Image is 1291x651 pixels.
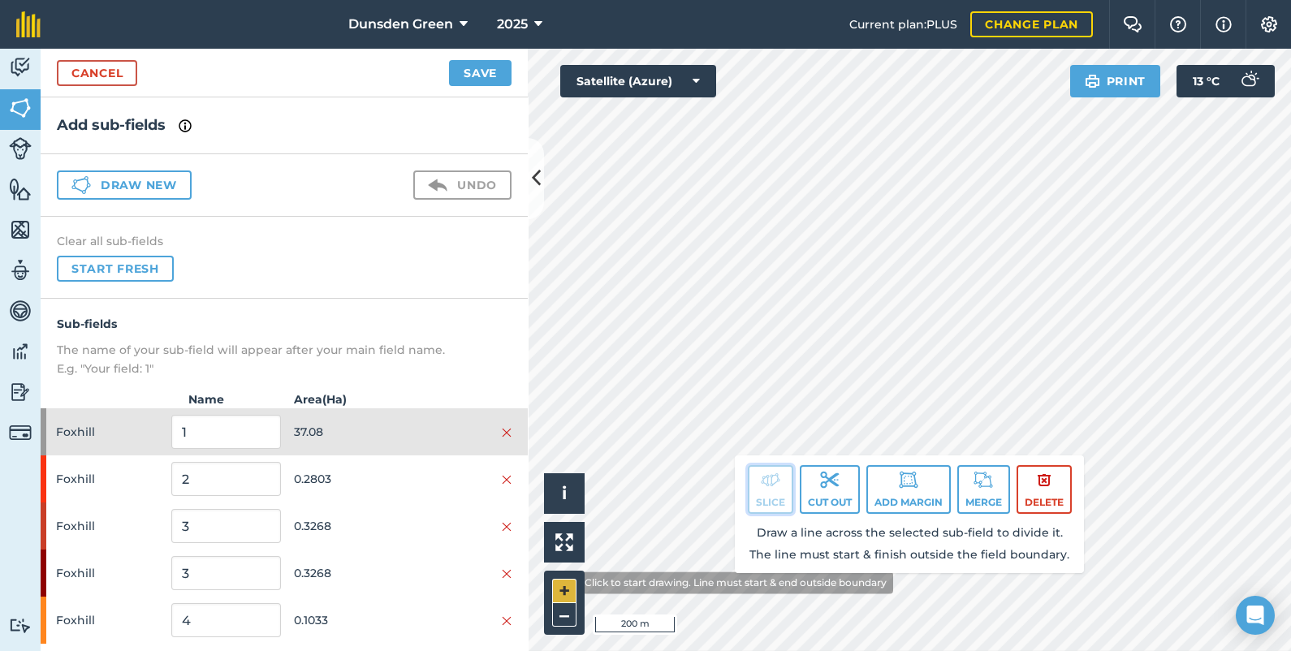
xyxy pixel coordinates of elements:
[800,465,860,514] button: Cut out
[57,233,512,249] h4: Clear all sub-fields
[578,571,893,593] div: Click to start drawing. Line must start & end outside boundary
[57,256,174,282] button: Start fresh
[9,299,32,323] img: svg+xml;base64,PD94bWwgdmVyc2lvbj0iMS4wIiBlbmNvZGluZz0idXRmLTgiPz4KPCEtLSBHZW5lcmF0b3I6IEFkb2JlIE...
[284,390,528,408] strong: Area ( Ha )
[57,360,512,377] p: E.g. "Your field: 1"
[41,502,528,550] div: Foxhill0.3268
[502,614,512,627] img: svg+xml;base64,PHN2ZyB4bWxucz0iaHR0cDovL3d3dy53My5vcmcvMjAwMC9zdmciIHdpZHRoPSIyMiIgaGVpZ2h0PSIzMC...
[9,96,32,120] img: svg+xml;base64,PHN2ZyB4bWxucz0iaHR0cDovL3d3dy53My5vcmcvMjAwMC9zdmciIHdpZHRoPSI1NiIgaGVpZ2h0PSI2MC...
[41,408,528,455] div: Foxhill37.08
[970,11,1093,37] a: Change plan
[9,339,32,364] img: svg+xml;base64,PD94bWwgdmVyc2lvbj0iMS4wIiBlbmNvZGluZz0idXRmLTgiPz4KPCEtLSBHZW5lcmF0b3I6IEFkb2JlIE...
[428,175,447,195] img: svg+xml;base64,PD94bWwgdmVyc2lvbj0iMS4wIiBlbmNvZGluZz0idXRmLTgiPz4KPCEtLSBHZW5lcmF0b3I6IEFkb2JlIE...
[294,463,403,494] span: 0.2803
[552,579,576,603] button: +
[449,60,512,86] button: Save
[560,65,716,97] button: Satellite (Azure)
[1017,465,1072,514] button: Delete
[502,520,512,533] img: svg+xml;base64,PHN2ZyB4bWxucz0iaHR0cDovL3d3dy53My5vcmcvMjAwMC9zdmciIHdpZHRoPSIyMiIgaGVpZ2h0PSIzMC...
[56,605,165,636] span: Foxhill
[1177,65,1275,97] button: 13 °C
[502,473,512,486] img: svg+xml;base64,PHN2ZyB4bWxucz0iaHR0cDovL3d3dy53My5vcmcvMjAwMC9zdmciIHdpZHRoPSIyMiIgaGVpZ2h0PSIzMC...
[497,15,528,34] span: 2025
[1236,596,1275,635] div: Open Intercom Messenger
[16,11,41,37] img: fieldmargin Logo
[9,55,32,80] img: svg+xml;base64,PD94bWwgdmVyc2lvbj0iMS4wIiBlbmNvZGluZz0idXRmLTgiPz4KPCEtLSBHZW5lcmF0b3I6IEFkb2JlIE...
[41,597,528,644] div: Foxhill0.1033
[9,380,32,404] img: svg+xml;base64,PD94bWwgdmVyc2lvbj0iMS4wIiBlbmNvZGluZz0idXRmLTgiPz4KPCEtLSBHZW5lcmF0b3I6IEFkb2JlIE...
[57,170,192,200] button: Draw new
[57,315,512,333] h4: Sub-fields
[1215,15,1232,34] img: svg+xml;base64,PHN2ZyB4bWxucz0iaHR0cDovL3d3dy53My5vcmcvMjAwMC9zdmciIHdpZHRoPSIxNyIgaGVpZ2h0PSIxNy...
[9,177,32,201] img: svg+xml;base64,PHN2ZyB4bWxucz0iaHR0cDovL3d3dy53My5vcmcvMjAwMC9zdmciIHdpZHRoPSI1NiIgaGVpZ2h0PSI2MC...
[1070,65,1161,97] button: Print
[761,470,780,489] img: svg+xml;base64,PD94bWwgdmVyc2lvbj0iMS4wIiBlbmNvZGluZz0idXRmLTgiPz4KPCEtLSBHZW5lcmF0b3I6IEFkb2JlIE...
[544,473,585,514] button: i
[294,416,403,447] span: 37.08
[552,603,576,627] button: –
[555,533,573,551] img: Four arrows, one pointing top left, one top right, one bottom right and the last bottom left
[748,465,793,514] button: Slice
[748,545,1071,563] p: The line must start & finish outside the field boundary.
[57,341,512,359] p: The name of your sub-field will appear after your main field name.
[562,483,567,503] span: i
[56,463,165,494] span: Foxhill
[57,60,137,86] a: Cancel
[162,390,284,408] strong: Name
[41,550,528,597] div: Foxhill0.3268
[1259,16,1279,32] img: A cog icon
[9,137,32,160] img: svg+xml;base64,PD94bWwgdmVyc2lvbj0iMS4wIiBlbmNvZGluZz0idXRmLTgiPz4KPCEtLSBHZW5lcmF0b3I6IEFkb2JlIE...
[56,558,165,588] span: Foxhill
[1193,65,1220,97] span: 13 ° C
[1085,71,1100,91] img: svg+xml;base64,PHN2ZyB4bWxucz0iaHR0cDovL3d3dy53My5vcmcvMjAwMC9zdmciIHdpZHRoPSIxOSIgaGVpZ2h0PSIyNC...
[57,114,512,137] h2: Add sub-fields
[179,116,192,136] img: svg+xml;base64,PHN2ZyB4bWxucz0iaHR0cDovL3d3dy53My5vcmcvMjAwMC9zdmciIHdpZHRoPSIxNyIgaGVpZ2h0PSIxNy...
[748,524,1071,541] p: Draw a line across the selected sub-field to divide it.
[294,605,403,636] span: 0.1033
[866,465,951,514] button: Add margin
[348,15,453,34] span: Dunsden Green
[56,416,165,447] span: Foxhill
[1168,16,1188,32] img: A question mark icon
[502,567,512,580] img: svg+xml;base64,PHN2ZyB4bWxucz0iaHR0cDovL3d3dy53My5vcmcvMjAwMC9zdmciIHdpZHRoPSIyMiIgaGVpZ2h0PSIzMC...
[9,618,32,633] img: svg+xml;base64,PD94bWwgdmVyc2lvbj0iMS4wIiBlbmNvZGluZz0idXRmLTgiPz4KPCEtLSBHZW5lcmF0b3I6IEFkb2JlIE...
[56,511,165,541] span: Foxhill
[294,511,403,541] span: 0.3268
[1123,16,1142,32] img: Two speech bubbles overlapping with the left bubble in the forefront
[9,258,32,282] img: svg+xml;base64,PD94bWwgdmVyc2lvbj0iMS4wIiBlbmNvZGluZz0idXRmLTgiPz4KPCEtLSBHZW5lcmF0b3I6IEFkb2JlIE...
[849,15,957,33] span: Current plan : PLUS
[41,455,528,502] div: Foxhill0.2803
[820,470,840,489] img: svg+xml;base64,PD94bWwgdmVyc2lvbj0iMS4wIiBlbmNvZGluZz0idXRmLTgiPz4KPCEtLSBHZW5lcmF0b3I6IEFkb2JlIE...
[294,558,403,588] span: 0.3268
[957,465,1010,514] button: Merge
[413,170,512,200] button: Undo
[1037,470,1051,489] img: svg+xml;base64,PHN2ZyB4bWxucz0iaHR0cDovL3d3dy53My5vcmcvMjAwMC9zdmciIHdpZHRoPSIxOCIgaGVpZ2h0PSIyNC...
[974,470,993,489] img: svg+xml;base64,PD94bWwgdmVyc2lvbj0iMS4wIiBlbmNvZGluZz0idXRmLTgiPz4KPCEtLSBHZW5lcmF0b3I6IEFkb2JlIE...
[1233,65,1265,97] img: svg+xml;base64,PD94bWwgdmVyc2lvbj0iMS4wIiBlbmNvZGluZz0idXRmLTgiPz4KPCEtLSBHZW5lcmF0b3I6IEFkb2JlIE...
[9,218,32,242] img: svg+xml;base64,PHN2ZyB4bWxucz0iaHR0cDovL3d3dy53My5vcmcvMjAwMC9zdmciIHdpZHRoPSI1NiIgaGVpZ2h0PSI2MC...
[899,470,918,489] img: svg+xml;base64,PD94bWwgdmVyc2lvbj0iMS4wIiBlbmNvZGluZz0idXRmLTgiPz4KPCEtLSBHZW5lcmF0b3I6IEFkb2JlIE...
[502,426,512,439] img: svg+xml;base64,PHN2ZyB4bWxucz0iaHR0cDovL3d3dy53My5vcmcvMjAwMC9zdmciIHdpZHRoPSIyMiIgaGVpZ2h0PSIzMC...
[9,421,32,444] img: svg+xml;base64,PD94bWwgdmVyc2lvbj0iMS4wIiBlbmNvZGluZz0idXRmLTgiPz4KPCEtLSBHZW5lcmF0b3I6IEFkb2JlIE...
